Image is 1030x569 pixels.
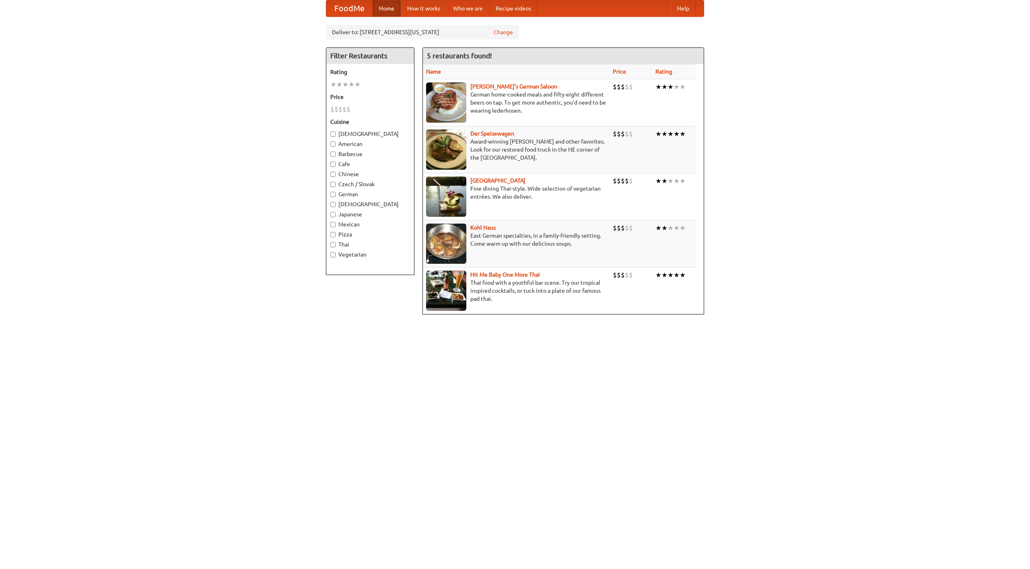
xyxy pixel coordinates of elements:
input: [DEMOGRAPHIC_DATA] [330,131,336,137]
li: ★ [330,80,336,89]
li: $ [629,82,633,91]
input: Chinese [330,172,336,177]
li: ★ [348,80,354,89]
li: ★ [667,177,674,185]
li: $ [338,105,342,114]
li: $ [617,129,621,138]
li: $ [629,129,633,138]
li: $ [625,129,629,138]
label: Mexican [330,220,410,228]
li: $ [629,177,633,185]
a: Kohl Haus [470,224,496,231]
li: ★ [342,80,348,89]
a: Rating [655,68,672,75]
li: ★ [680,82,686,91]
label: Vegetarian [330,251,410,259]
li: $ [334,105,338,114]
li: $ [621,129,625,138]
li: $ [613,271,617,279]
li: $ [629,224,633,232]
label: German [330,190,410,198]
input: Cafe [330,162,336,167]
li: ★ [661,129,667,138]
li: $ [346,105,350,114]
a: Hit Me Baby One More Thai [470,271,540,278]
img: esthers.jpg [426,82,466,123]
input: Thai [330,242,336,247]
li: ★ [667,271,674,279]
li: $ [621,82,625,91]
li: $ [621,224,625,232]
li: $ [617,271,621,279]
a: Der Speisewagen [470,130,514,137]
label: Chinese [330,170,410,178]
a: Price [613,68,626,75]
img: kohlhaus.jpg [426,224,466,264]
a: Change [494,28,513,36]
a: [PERSON_NAME]'s German Saloon [470,83,557,90]
img: satay.jpg [426,177,466,217]
input: American [330,142,336,147]
a: FoodMe [326,0,373,16]
label: [DEMOGRAPHIC_DATA] [330,130,410,138]
a: Help [671,0,696,16]
input: Pizza [330,232,336,237]
li: ★ [674,82,680,91]
li: $ [621,271,625,279]
li: ★ [655,224,661,232]
a: [GEOGRAPHIC_DATA] [470,177,525,184]
input: Vegetarian [330,252,336,257]
ng-pluralize: 5 restaurants found! [427,52,492,60]
img: speisewagen.jpg [426,129,466,170]
li: ★ [674,224,680,232]
p: East German specialties, in a family-friendly setting. Come warm up with our delicious soups. [426,232,606,248]
input: [DEMOGRAPHIC_DATA] [330,202,336,207]
li: $ [617,82,621,91]
li: ★ [661,177,667,185]
input: Czech / Slovak [330,182,336,187]
li: $ [629,271,633,279]
a: Recipe videos [489,0,538,16]
li: ★ [661,224,667,232]
h5: Cuisine [330,118,410,126]
li: $ [613,177,617,185]
h5: Rating [330,68,410,76]
label: Cafe [330,160,410,168]
a: Home [373,0,401,16]
li: ★ [674,177,680,185]
li: $ [613,82,617,91]
input: German [330,192,336,197]
img: babythai.jpg [426,271,466,311]
a: How it works [401,0,447,16]
li: $ [613,129,617,138]
li: ★ [680,224,686,232]
li: ★ [667,82,674,91]
li: ★ [661,271,667,279]
li: $ [621,177,625,185]
div: Deliver to: [STREET_ADDRESS][US_STATE] [326,25,519,39]
li: $ [625,82,629,91]
h4: Filter Restaurants [326,48,414,64]
li: $ [330,105,334,114]
input: Mexican [330,222,336,227]
li: ★ [354,80,360,89]
li: $ [625,177,629,185]
li: $ [625,271,629,279]
label: Pizza [330,230,410,238]
input: Japanese [330,212,336,217]
label: [DEMOGRAPHIC_DATA] [330,200,410,208]
li: ★ [680,129,686,138]
li: ★ [655,82,661,91]
p: Fine dining Thai-style. Wide selection of vegetarian entrées. We also deliver. [426,185,606,201]
li: ★ [674,129,680,138]
li: $ [617,224,621,232]
li: ★ [655,177,661,185]
label: Barbecue [330,150,410,158]
li: ★ [667,129,674,138]
label: Thai [330,240,410,249]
